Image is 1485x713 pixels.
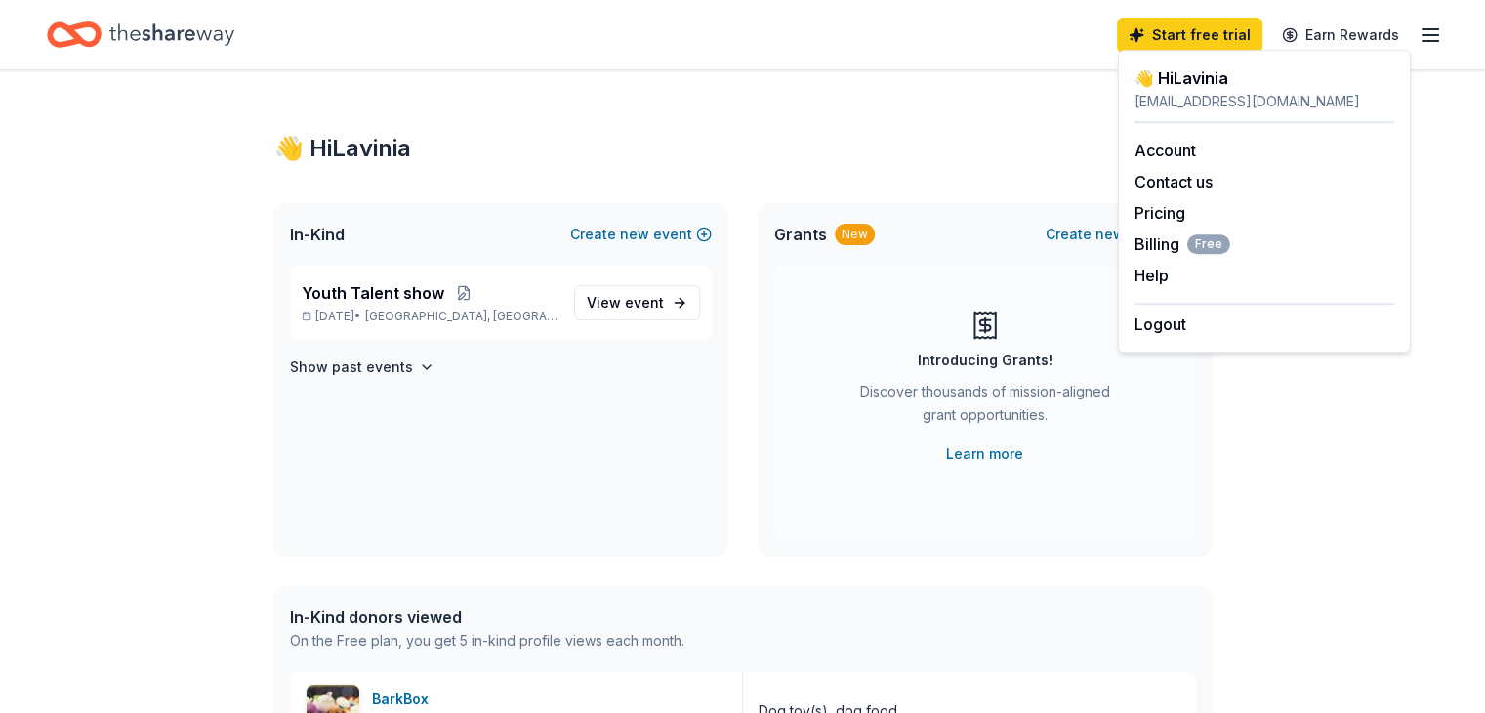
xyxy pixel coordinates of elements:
[274,133,1212,164] div: 👋 Hi Lavinia
[1270,18,1411,53] a: Earn Rewards
[835,224,875,245] div: New
[570,223,712,246] button: Createnewevent
[302,281,444,305] span: Youth Talent show
[574,285,700,320] a: View event
[852,380,1118,435] div: Discover thousands of mission-aligned grant opportunities.
[302,309,558,324] p: [DATE] •
[918,349,1052,372] div: Introducing Grants!
[1134,232,1230,256] span: Billing
[290,606,684,629] div: In-Kind donors viewed
[774,223,827,246] span: Grants
[290,629,684,652] div: On the Free plan, you get 5 in-kind profile views each month.
[1046,223,1196,246] button: Createnewproject
[1134,232,1230,256] button: BillingFree
[1134,90,1394,113] div: [EMAIL_ADDRESS][DOMAIN_NAME]
[625,294,664,311] span: event
[620,223,649,246] span: new
[1134,203,1185,223] a: Pricing
[290,356,413,379] h4: Show past events
[1134,264,1169,287] button: Help
[1117,18,1262,53] a: Start free trial
[1134,141,1196,160] a: Account
[47,12,234,58] a: Home
[1134,313,1186,336] button: Logout
[1134,170,1213,193] button: Contact us
[587,291,664,315] span: View
[372,688,436,711] div: BarkBox
[290,223,345,246] span: In-Kind
[365,309,557,324] span: [GEOGRAPHIC_DATA], [GEOGRAPHIC_DATA]
[1187,234,1230,254] span: Free
[1134,66,1394,90] div: 👋 Hi Lavinia
[290,356,434,379] button: Show past events
[1095,223,1125,246] span: new
[946,442,1023,466] a: Learn more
